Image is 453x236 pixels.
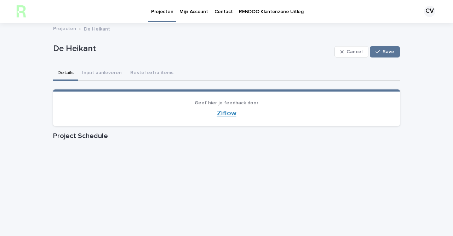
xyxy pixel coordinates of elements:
h1: Project Schedule [53,132,400,140]
button: Cancel [334,46,368,57]
span: Save [383,49,394,54]
button: Details [53,66,78,81]
img: h2KIERbZRTK6FourSpbg [14,4,28,18]
p: De Heikant [84,24,110,32]
div: CV [424,6,435,17]
button: Input aanleveren [78,66,126,81]
span: Geef hier je feedback door [195,100,258,105]
p: De Heikant [53,44,332,54]
button: Save [370,46,400,57]
a: Ziflow [217,110,236,117]
button: Bestel extra items [126,66,178,81]
span: Cancel [346,49,362,54]
a: Projecten [53,24,76,32]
